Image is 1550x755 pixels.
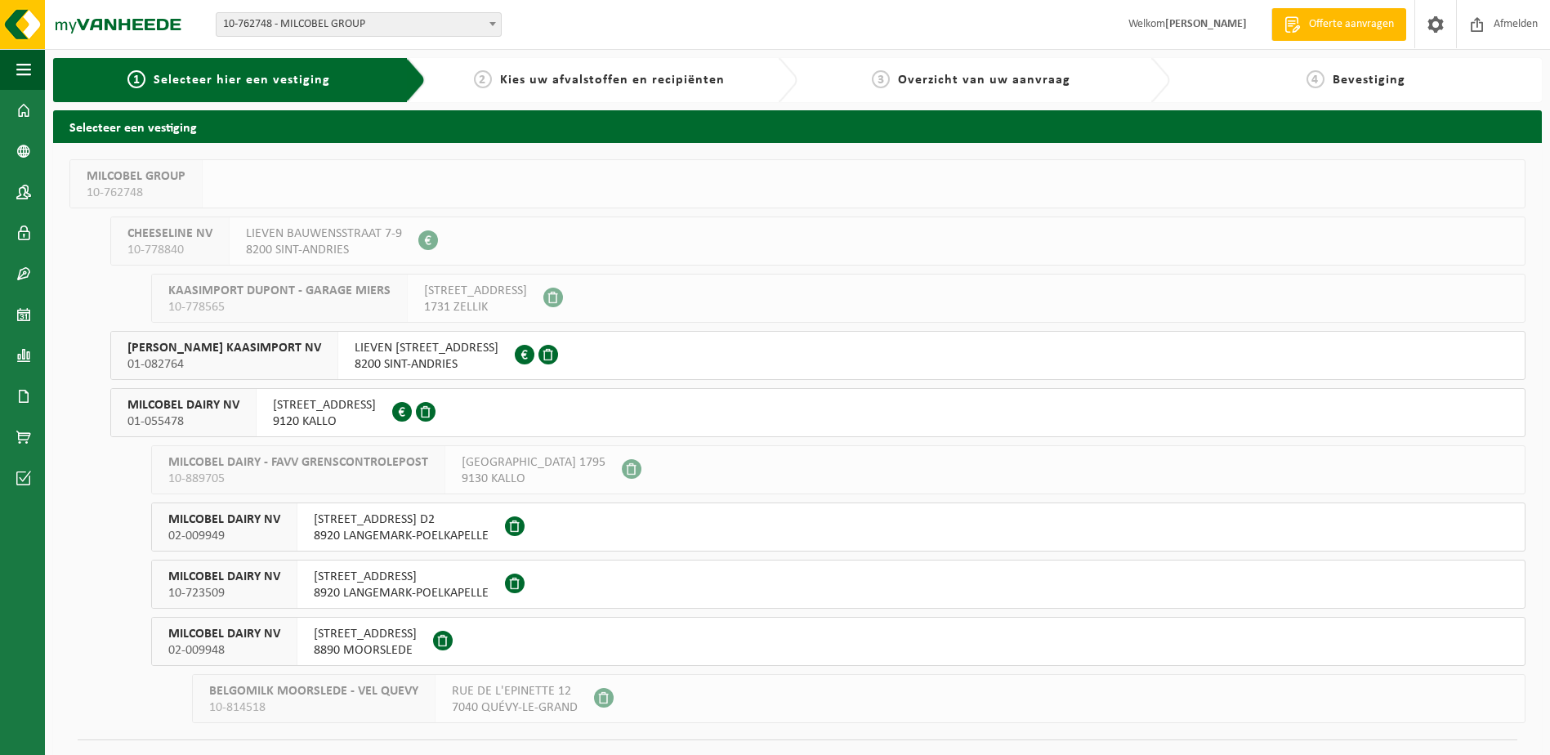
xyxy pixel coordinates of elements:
button: [PERSON_NAME] KAASIMPORT NV 01-082764 LIEVEN [STREET_ADDRESS]8200 SINT-ANDRIES [110,331,1525,380]
span: CHEESELINE NV [127,226,212,242]
span: 8920 LANGEMARK-POELKAPELLE [314,585,489,601]
span: 10-762748 - MILCOBEL GROUP [217,13,501,36]
button: MILCOBEL DAIRY NV 01-055478 [STREET_ADDRESS]9120 KALLO [110,388,1525,437]
span: MILCOBEL DAIRY NV [168,512,280,528]
button: MILCOBEL DAIRY NV 10-723509 [STREET_ADDRESS]8920 LANGEMARK-POELKAPELLE [151,560,1525,609]
span: RUE DE L'EPINETTE 12 [452,683,578,699]
span: 8890 MOORSLEDE [314,642,417,659]
span: MILCOBEL DAIRY - FAVV GRENSCONTROLEPOST [168,454,428,471]
span: 10-814518 [209,699,418,716]
span: 10-889705 [168,471,428,487]
h2: Selecteer een vestiging [53,110,1542,142]
span: 8920 LANGEMARK-POELKAPELLE [314,528,489,544]
span: LIEVEN BAUWENSSTRAAT 7-9 [246,226,402,242]
span: Offerte aanvragen [1305,16,1398,33]
span: MILCOBEL DAIRY NV [168,626,280,642]
a: Offerte aanvragen [1271,8,1406,41]
span: [STREET_ADDRESS] [314,626,417,642]
span: 4 [1307,70,1324,88]
span: 2 [474,70,492,88]
span: 1 [127,70,145,88]
span: 10-762748 - MILCOBEL GROUP [216,12,502,37]
strong: [PERSON_NAME] [1165,18,1247,30]
button: MILCOBEL DAIRY NV 02-009949 [STREET_ADDRESS] D28920 LANGEMARK-POELKAPELLE [151,503,1525,552]
span: Overzicht van uw aanvraag [898,74,1070,87]
span: Kies uw afvalstoffen en recipiënten [500,74,725,87]
span: 8200 SINT-ANDRIES [355,356,498,373]
span: MILCOBEL DAIRY NV [168,569,280,585]
span: 9120 KALLO [273,413,376,430]
span: [PERSON_NAME] KAASIMPORT NV [127,340,321,356]
span: 10-762748 [87,185,185,201]
span: 9130 KALLO [462,471,605,487]
button: MILCOBEL DAIRY NV 02-009948 [STREET_ADDRESS]8890 MOORSLEDE [151,617,1525,666]
span: 02-009948 [168,642,280,659]
span: 10-778565 [168,299,391,315]
span: 10-723509 [168,585,280,601]
span: Bevestiging [1333,74,1405,87]
span: Selecteer hier een vestiging [154,74,330,87]
span: 3 [872,70,890,88]
span: MILCOBEL GROUP [87,168,185,185]
span: 01-055478 [127,413,239,430]
span: MILCOBEL DAIRY NV [127,397,239,413]
span: [STREET_ADDRESS] D2 [314,512,489,528]
span: [STREET_ADDRESS] [424,283,527,299]
span: 1731 ZELLIK [424,299,527,315]
span: LIEVEN [STREET_ADDRESS] [355,340,498,356]
span: BELGOMILK MOORSLEDE - VEL QUEVY [209,683,418,699]
span: 01-082764 [127,356,321,373]
span: [STREET_ADDRESS] [273,397,376,413]
span: [STREET_ADDRESS] [314,569,489,585]
span: KAASIMPORT DUPONT - GARAGE MIERS [168,283,391,299]
span: 10-778840 [127,242,212,258]
span: 02-009949 [168,528,280,544]
span: 7040 QUÉVY-LE-GRAND [452,699,578,716]
span: 8200 SINT-ANDRIES [246,242,402,258]
span: [GEOGRAPHIC_DATA] 1795 [462,454,605,471]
